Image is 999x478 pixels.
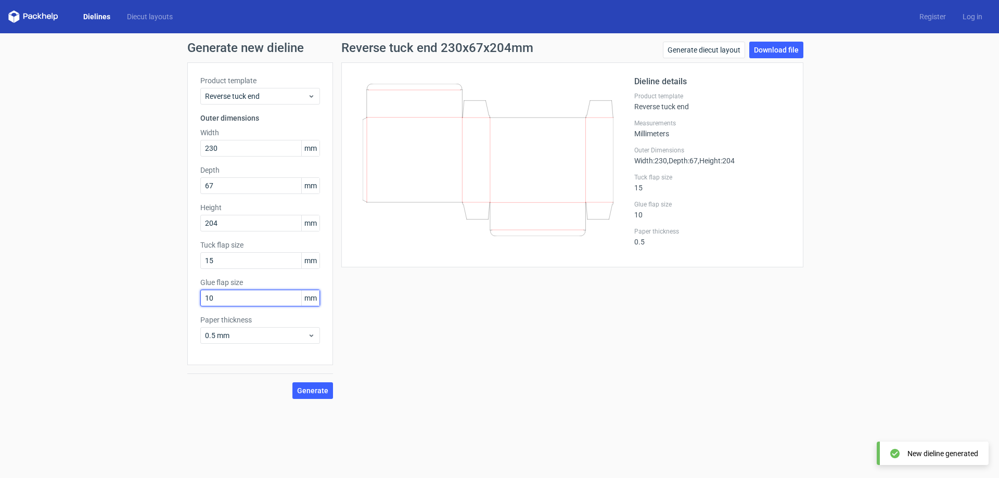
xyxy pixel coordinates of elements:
span: , Height : 204 [698,157,735,165]
div: New dieline generated [907,448,978,459]
label: Glue flap size [200,277,320,288]
button: Generate [292,382,333,399]
label: Measurements [634,119,790,127]
label: Paper thickness [200,315,320,325]
div: Reverse tuck end [634,92,790,111]
span: 0.5 mm [205,330,308,341]
span: Width : 230 [634,157,667,165]
label: Height [200,202,320,213]
div: Millimeters [634,119,790,138]
label: Depth [200,165,320,175]
span: mm [301,290,319,306]
div: 10 [634,200,790,219]
a: Download file [749,42,803,58]
label: Outer Dimensions [634,146,790,154]
div: 15 [634,173,790,192]
label: Glue flap size [634,200,790,209]
a: Generate diecut layout [663,42,745,58]
a: Log in [954,11,991,22]
label: Tuck flap size [200,240,320,250]
span: mm [301,253,319,268]
h1: Generate new dieline [187,42,812,54]
a: Diecut layouts [119,11,181,22]
a: Dielines [75,11,119,22]
span: mm [301,215,319,231]
h1: Reverse tuck end 230x67x204mm [341,42,533,54]
h3: Outer dimensions [200,113,320,123]
label: Width [200,127,320,138]
a: Register [911,11,954,22]
div: 0.5 [634,227,790,246]
span: Generate [297,387,328,394]
label: Tuck flap size [634,173,790,182]
label: Paper thickness [634,227,790,236]
span: mm [301,140,319,156]
span: mm [301,178,319,193]
label: Product template [200,75,320,86]
span: , Depth : 67 [667,157,698,165]
span: Reverse tuck end [205,91,308,101]
h2: Dieline details [634,75,790,88]
label: Product template [634,92,790,100]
